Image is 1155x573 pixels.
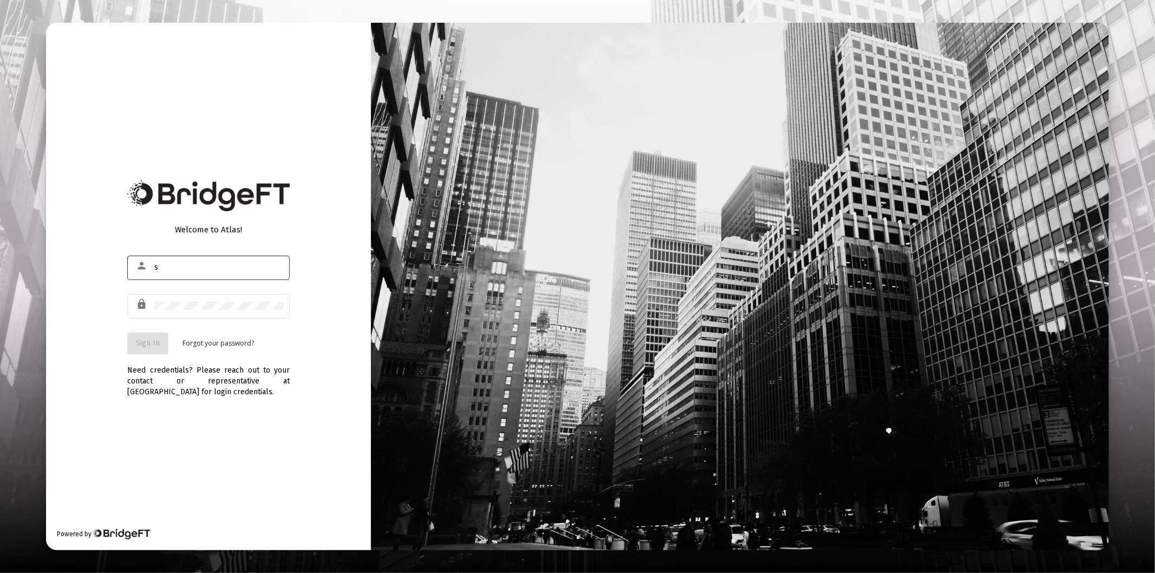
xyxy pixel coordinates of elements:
[57,529,149,539] div: Powered by
[127,224,290,235] div: Welcome to Atlas!
[127,354,290,398] div: Need credentials? Please reach out to your contact or representative at [GEOGRAPHIC_DATA] for log...
[127,333,168,354] button: Sign In
[136,338,160,348] span: Sign In
[136,259,149,272] mat-icon: person
[154,263,284,272] input: Email or Username
[136,298,149,311] mat-icon: lock
[93,529,149,539] img: Bridge Financial Technology Logo
[182,338,254,349] a: Forgot your password?
[127,180,290,211] img: Bridge Financial Technology Logo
